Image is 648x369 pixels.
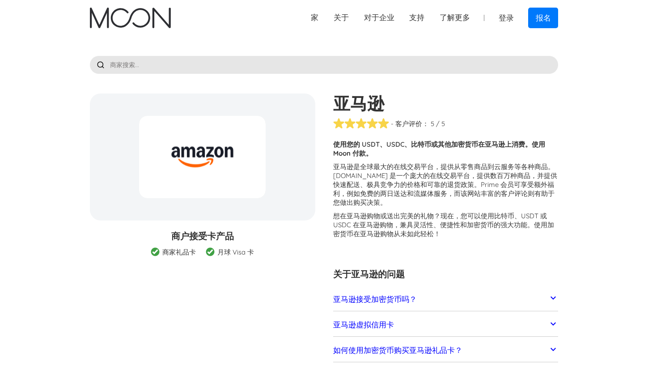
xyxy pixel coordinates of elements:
[333,345,409,355] font: 如何使用加密货币购买
[90,8,171,28] a: 家
[90,8,171,28] img: 月亮标志
[432,345,462,355] font: 礼品卡？
[326,12,356,23] div: 关于
[333,140,545,157] font: 使用 Moon 付款。
[356,12,402,23] div: 对于企业
[536,13,551,22] font: 报名
[402,12,432,23] div: 支持
[436,119,445,128] font: / 5
[333,319,394,330] font: 亚马逊虚拟信用卡
[431,119,434,128] font: 5
[491,8,521,28] a: 登录
[499,13,514,22] font: 登录
[364,13,394,22] font: 对于企业
[333,162,557,207] font: 亚马逊是全球最大的在线交易平台，提供从零售商品到云服务等各种商品。[DOMAIN_NAME] 是一个庞大的在线交易平台，提供数百万种商品，并提供快速配送、极具竞争力的价格和可靠的退货政策。Pri...
[333,341,559,360] a: 如何使用加密货币购买亚马逊礼品卡？
[90,56,559,74] input: 商家搜索...
[333,268,405,280] font: 关于亚马逊的问题
[333,212,380,220] font: 想在亚马逊购物
[440,13,470,22] font: 了解更多
[311,13,318,22] font: 家
[333,315,559,334] a: 亚马逊虚拟信用卡
[171,230,207,242] font: 商户接受
[432,12,478,23] div: 了解更多
[380,212,434,220] font: 或送出完美的礼物
[391,119,429,128] font: - 客户评价：
[334,13,349,22] font: 关于
[162,248,196,256] font: 商家礼品卡
[217,248,254,256] font: 月球 Visa 卡
[333,294,417,304] font: 亚马逊接受加密货币吗？
[333,212,554,238] font: ？现在，您可以使用比特币、USDT 或 USDC 在亚马逊购物，兼具灵活性、便捷性和加密货币的强大功能。使用加密货币在亚马逊购物从未如此轻松！
[303,12,326,23] a: 家
[207,230,234,242] font: 卡产品
[333,290,559,309] a: 亚马逊接受加密货币吗？
[409,13,424,22] font: 支持
[333,93,384,114] font: 亚马逊
[409,345,432,355] font: 亚马逊
[333,140,532,148] font: 使用您的 USDT、USDC、比特币或其他加密货币在亚马逊上消费。
[528,8,559,28] a: 报名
